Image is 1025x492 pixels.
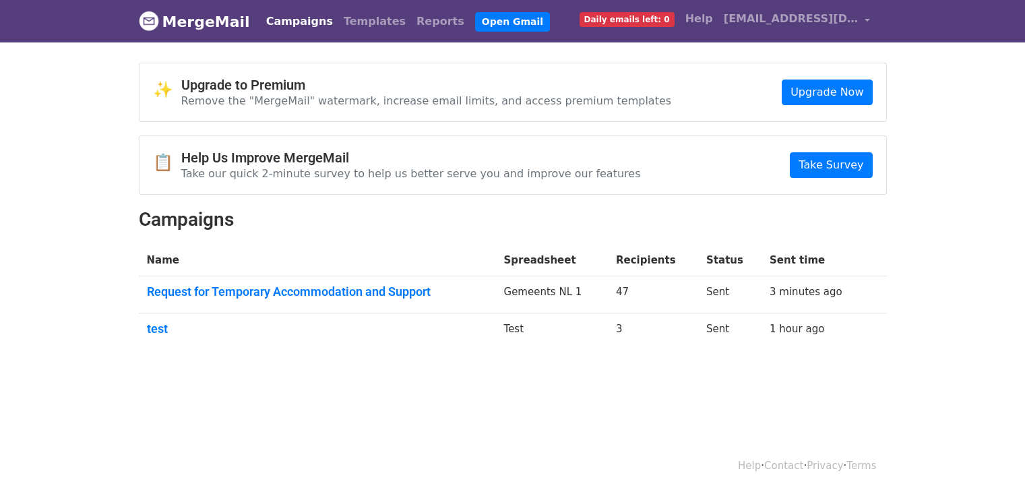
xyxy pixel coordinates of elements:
[181,150,641,166] h4: Help Us Improve MergeMail
[580,12,675,27] span: Daily emails left: 0
[153,153,181,173] span: 📋
[608,276,698,313] td: 47
[181,77,672,93] h4: Upgrade to Premium
[411,8,470,35] a: Reports
[147,284,488,299] a: Request for Temporary Accommodation and Support
[496,276,608,313] td: Gemeents NL 1
[762,245,867,276] th: Sent time
[846,460,876,472] a: Terms
[147,321,488,336] a: test
[139,11,159,31] img: MergeMail logo
[770,286,842,298] a: 3 minutes ago
[764,460,803,472] a: Contact
[608,313,698,349] td: 3
[153,80,181,100] span: ✨
[718,5,876,37] a: [EMAIL_ADDRESS][DOMAIN_NAME]
[496,313,608,349] td: Test
[680,5,718,32] a: Help
[724,11,859,27] span: [EMAIL_ADDRESS][DOMAIN_NAME]
[139,245,496,276] th: Name
[782,80,872,105] a: Upgrade Now
[738,460,761,472] a: Help
[139,208,887,231] h2: Campaigns
[475,12,550,32] a: Open Gmail
[574,5,680,32] a: Daily emails left: 0
[698,313,762,349] td: Sent
[139,7,250,36] a: MergeMail
[181,94,672,108] p: Remove the "MergeMail" watermark, increase email limits, and access premium templates
[496,245,608,276] th: Spreadsheet
[181,166,641,181] p: Take our quick 2-minute survey to help us better serve you and improve our features
[807,460,843,472] a: Privacy
[790,152,872,178] a: Take Survey
[770,323,824,335] a: 1 hour ago
[261,8,338,35] a: Campaigns
[338,8,411,35] a: Templates
[608,245,698,276] th: Recipients
[698,245,762,276] th: Status
[698,276,762,313] td: Sent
